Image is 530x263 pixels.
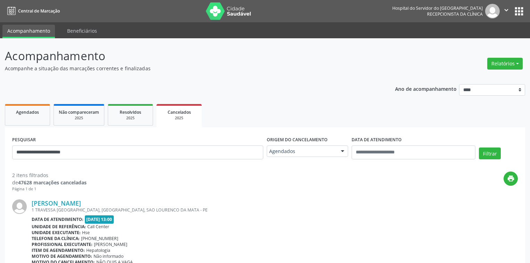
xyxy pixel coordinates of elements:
a: [PERSON_NAME] [32,199,81,207]
span: Hepatologia [86,247,110,253]
b: Data de atendimento: [32,216,83,222]
p: Ano de acompanhamento [395,84,457,93]
b: Telefone da clínica: [32,236,80,241]
span: Central de Marcação [18,8,60,14]
i:  [503,6,510,14]
span: Agendados [16,109,39,115]
span: [PHONE_NUMBER] [81,236,118,241]
a: Acompanhamento [2,25,55,38]
b: Unidade de referência: [32,224,86,230]
strong: 47628 marcações canceladas [18,179,87,186]
span: Hse [82,230,90,236]
i: print [507,175,515,182]
b: Motivo de agendamento: [32,253,92,259]
span: [PERSON_NAME] [94,241,127,247]
span: Call Center [87,224,109,230]
button:  [500,4,513,18]
label: PESQUISAR [12,135,36,145]
b: Unidade executante: [32,230,81,236]
div: de [12,179,87,186]
div: Página 1 de 1 [12,186,87,192]
button: Filtrar [479,148,501,159]
span: [DATE] 13:00 [85,215,114,223]
p: Acompanhamento [5,47,369,65]
span: Cancelados [168,109,191,115]
span: Resolvidos [120,109,141,115]
button: Relatórios [487,58,523,70]
div: 2 itens filtrados [12,172,87,179]
label: DATA DE ATENDIMENTO [352,135,402,145]
button: apps [513,5,525,17]
img: img [12,199,27,214]
a: Central de Marcação [5,5,60,17]
img: img [485,4,500,18]
b: Profissional executante: [32,241,93,247]
a: Beneficiários [62,25,102,37]
div: 1 TRAVESSA [GEOGRAPHIC_DATA], [GEOGRAPHIC_DATA], SAO LOURENCO DA MATA - PE [32,207,518,213]
div: 2025 [113,115,148,121]
div: 2025 [161,115,197,121]
span: Não compareceram [59,109,99,115]
div: 2025 [59,115,99,121]
label: Origem do cancelamento [267,135,328,145]
span: Agendados [269,148,334,155]
div: Hospital do Servidor do [GEOGRAPHIC_DATA] [392,5,483,11]
span: Recepcionista da clínica [427,11,483,17]
button: print [504,172,518,186]
b: Item de agendamento: [32,247,85,253]
p: Acompanhe a situação das marcações correntes e finalizadas [5,65,369,72]
span: Não informado [94,253,123,259]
